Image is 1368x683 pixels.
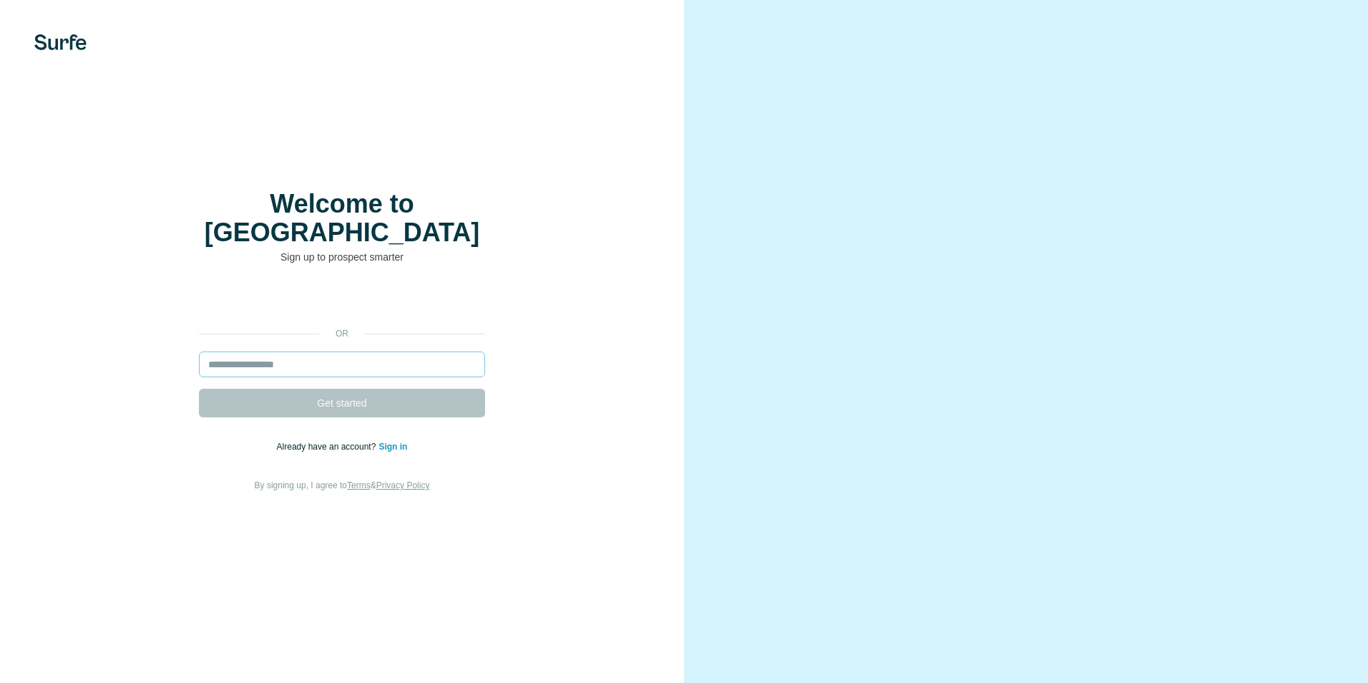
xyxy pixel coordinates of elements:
[319,327,365,340] p: or
[255,480,430,490] span: By signing up, I agree to &
[277,442,379,452] span: Already have an account?
[347,480,371,490] a: Terms
[378,442,407,452] a: Sign in
[376,480,430,490] a: Privacy Policy
[199,250,485,264] p: Sign up to prospect smarter
[34,34,87,50] img: Surfe's logo
[199,190,485,247] h1: Welcome to [GEOGRAPHIC_DATA]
